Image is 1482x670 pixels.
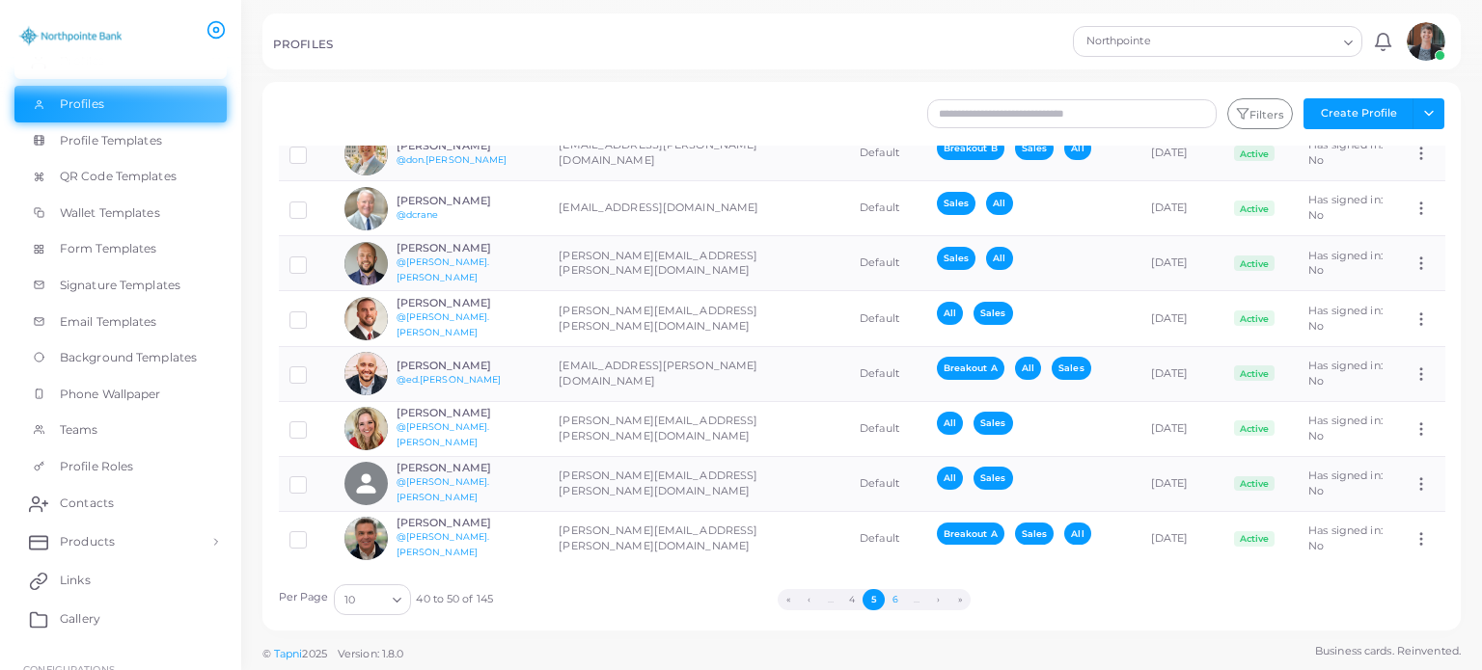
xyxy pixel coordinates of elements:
span: Has signed in: No [1308,138,1383,167]
span: All [937,412,963,434]
td: Default [849,511,926,566]
span: Version: 1.8.0 [338,647,404,660]
span: 10 [344,590,355,610]
img: avatar [344,517,388,560]
h6: [PERSON_NAME] [397,360,538,372]
span: Email Templates [60,313,157,331]
span: Wallet Templates [60,204,160,222]
label: Per Page [279,590,329,605]
a: @[PERSON_NAME].[PERSON_NAME] [397,531,490,557]
span: Active [1234,531,1275,547]
a: @[PERSON_NAME].[PERSON_NAME] [397,476,490,502]
button: Create Profile [1304,98,1413,129]
span: 2025 [302,646,326,662]
td: [EMAIL_ADDRESS][PERSON_NAME][DOMAIN_NAME] [548,126,849,181]
span: Profile Templates [60,132,162,149]
h5: PROFILES [273,38,333,51]
span: All [937,302,963,324]
td: [PERSON_NAME][EMAIL_ADDRESS][PERSON_NAME][DOMAIN_NAME] [548,401,849,456]
td: [DATE] [1140,401,1224,456]
span: Sales [974,412,1013,434]
span: Active [1234,146,1275,161]
td: [PERSON_NAME][EMAIL_ADDRESS][PERSON_NAME][DOMAIN_NAME] [548,236,849,291]
span: Has signed in: No [1308,304,1383,333]
span: Breakout A [937,357,1004,379]
a: Teams [14,412,227,448]
span: Business cards. Reinvented. [1315,643,1461,659]
a: Profile Roles [14,448,227,485]
h6: [PERSON_NAME] [397,140,538,152]
span: Sales [974,467,1013,489]
span: Has signed in: No [1308,523,1383,552]
span: Active [1234,476,1275,492]
td: [EMAIL_ADDRESS][DOMAIN_NAME] [548,181,849,236]
span: Profiles [60,95,104,113]
a: @don.[PERSON_NAME] [397,154,508,165]
a: @[PERSON_NAME].[PERSON_NAME] [397,421,490,447]
span: Signature Templates [60,277,180,294]
td: [PERSON_NAME][EMAIL_ADDRESS][PERSON_NAME][DOMAIN_NAME] [548,511,849,566]
span: Sales [1015,137,1055,159]
span: Breakout B [937,137,1004,159]
a: Contacts [14,484,227,523]
td: Default [849,236,926,291]
span: All [1064,137,1090,159]
input: Search for option [1225,31,1336,52]
td: Default [849,346,926,401]
span: Sales [974,302,1013,324]
span: All [986,192,1012,214]
span: Phone Wallpaper [60,386,161,403]
div: Search for option [334,584,411,615]
button: Go to page 5 [863,589,884,610]
span: © [262,646,403,662]
h6: [PERSON_NAME] [397,195,538,207]
a: @dcrane [397,209,439,220]
a: @[PERSON_NAME].[PERSON_NAME] [397,256,490,282]
a: Gallery [14,600,227,638]
img: avatar [344,407,388,450]
span: Background Templates [60,349,197,366]
h6: [PERSON_NAME] [397,462,538,474]
span: Products [60,533,115,550]
a: Wallet Templates [14,195,227,231]
td: [DATE] [1140,456,1224,511]
a: Links [14,561,227,600]
a: Email Templates [14,304,227,340]
h6: [PERSON_NAME] [397,297,538,309]
span: Active [1234,201,1275,216]
span: All [986,247,1012,269]
td: [DATE] [1140,511,1224,566]
button: Go to previous page [799,589,820,610]
span: All [1015,357,1041,379]
img: avatar [1407,22,1445,61]
img: avatar [344,187,388,230]
span: Has signed in: No [1308,359,1383,388]
td: [DATE] [1140,236,1224,291]
button: Filters [1227,98,1293,129]
td: Default [849,181,926,236]
a: @[PERSON_NAME].[PERSON_NAME] [397,311,490,337]
td: Default [849,291,926,346]
img: avatar [344,132,388,175]
td: [EMAIL_ADDRESS][PERSON_NAME][DOMAIN_NAME] [548,346,849,401]
td: [PERSON_NAME][EMAIL_ADDRESS][PERSON_NAME][DOMAIN_NAME] [548,291,849,346]
span: Gallery [60,610,100,628]
span: Active [1234,310,1275,326]
span: Links [60,572,91,589]
button: Go to page 6 [885,589,906,610]
span: Sales [1052,357,1091,379]
a: Profiles [14,86,227,122]
a: avatar [1401,22,1450,61]
span: Has signed in: No [1308,414,1383,442]
button: Go to last page [949,589,971,610]
span: All [937,467,963,489]
span: Contacts [60,495,114,512]
button: Go to first page [778,589,799,610]
button: Go to page 4 [841,589,863,610]
a: Phone Wallpaper [14,376,227,413]
h6: [PERSON_NAME] [397,242,538,255]
a: Products [14,523,227,561]
img: logo [17,18,124,54]
div: Search for option [1073,26,1362,57]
